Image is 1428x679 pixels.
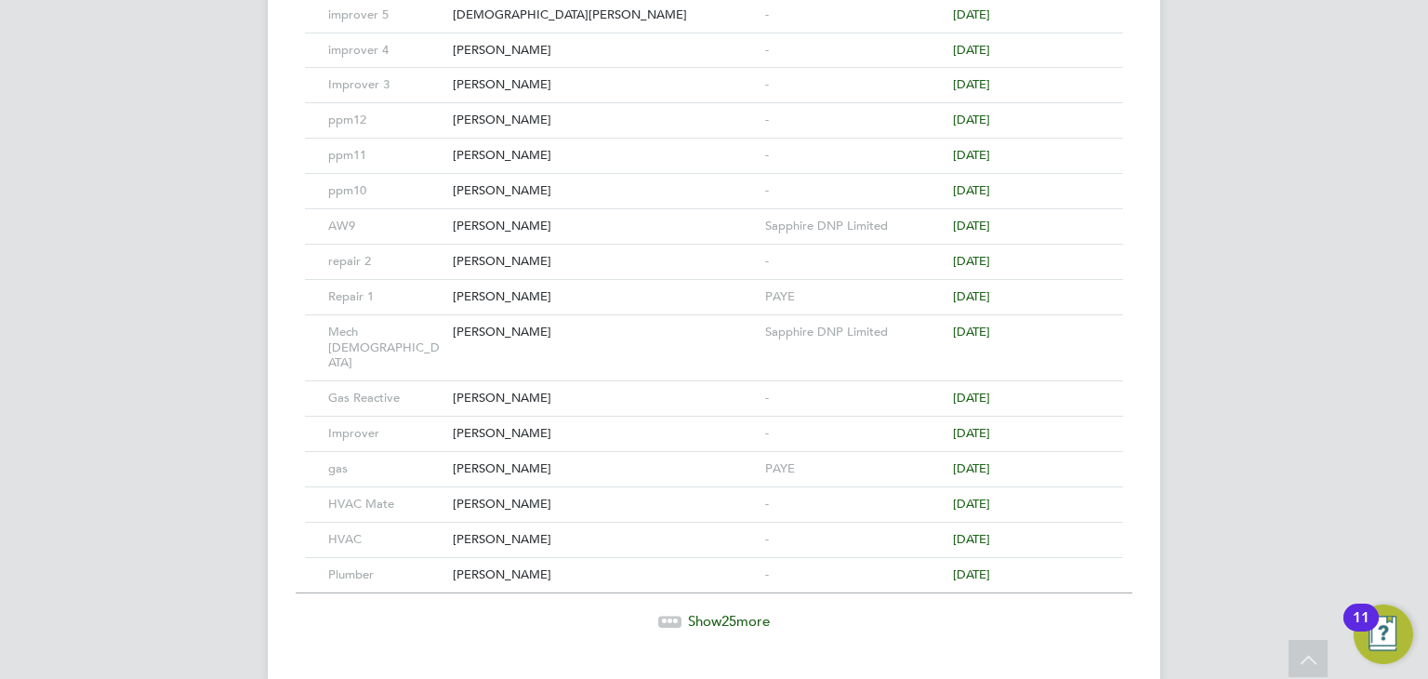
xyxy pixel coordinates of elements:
div: [PERSON_NAME] [448,280,760,314]
div: [PERSON_NAME] [448,315,760,350]
div: [PERSON_NAME] [448,381,760,416]
span: [DATE] [953,390,990,406]
div: [PERSON_NAME] [448,209,760,244]
button: Open Resource Center, 11 new notifications [1354,605,1413,664]
div: - [760,558,948,592]
div: [PERSON_NAME] [448,33,760,68]
div: [PERSON_NAME] [448,558,760,592]
div: [PERSON_NAME] [448,245,760,279]
span: [DATE] [953,288,990,304]
a: AW9[PERSON_NAME]Sapphire DNP Limited[DATE] [324,208,1104,224]
span: [DATE] [953,218,990,233]
div: HVAC [324,523,448,557]
div: improver 4 [324,33,448,68]
div: [PERSON_NAME] [448,452,760,486]
span: [DATE] [953,253,990,269]
div: - [760,68,948,102]
a: ppm10[PERSON_NAME]-[DATE] [324,173,1104,189]
a: Improver[PERSON_NAME]-[DATE] [324,416,1104,432]
a: Improver 3[PERSON_NAME]-[DATE] [324,67,1104,83]
div: - [760,245,948,279]
span: [DATE] [953,324,990,339]
span: [DATE] [953,460,990,476]
div: Repair 1 [324,280,448,314]
a: ppm11[PERSON_NAME]-[DATE] [324,138,1104,153]
span: [DATE] [953,76,990,92]
a: gas[PERSON_NAME]PAYE[DATE] [324,451,1104,467]
div: Gas Reactive [324,381,448,416]
a: Plumber[PERSON_NAME]-[DATE] [324,557,1104,573]
div: [PERSON_NAME] [448,487,760,522]
span: 25 [721,612,736,630]
a: Repair 1[PERSON_NAME]PAYE[DATE] [324,279,1104,295]
div: [PERSON_NAME] [448,103,760,138]
div: [PERSON_NAME] [448,174,760,208]
div: Improver 3 [324,68,448,102]
div: - [760,174,948,208]
div: - [760,33,948,68]
a: repair 2[PERSON_NAME]-[DATE] [324,244,1104,260]
div: AW9 [324,209,448,244]
span: Show more [688,612,770,630]
div: [PERSON_NAME] [448,68,760,102]
div: gas [324,452,448,486]
div: [PERSON_NAME] [448,523,760,557]
span: [DATE] [953,147,990,163]
div: - [760,487,948,522]
div: Improver [324,417,448,451]
span: [DATE] [953,42,990,58]
a: HVAC Mate[PERSON_NAME]-[DATE] [324,486,1104,502]
div: repair 2 [324,245,448,279]
a: improver 4[PERSON_NAME]-[DATE] [324,33,1104,48]
div: - [760,381,948,416]
span: [DATE] [953,496,990,512]
div: PAYE [760,280,948,314]
div: PAYE [760,452,948,486]
span: [DATE] [953,531,990,547]
div: ppm10 [324,174,448,208]
span: [DATE] [953,112,990,127]
div: Sapphire DNP Limited [760,209,948,244]
div: ppm11 [324,139,448,173]
span: [DATE] [953,425,990,441]
a: Mech [DEMOGRAPHIC_DATA][PERSON_NAME]Sapphire DNP Limited[DATE] [324,314,1104,330]
div: [PERSON_NAME] [448,139,760,173]
span: [DATE] [953,182,990,198]
div: - [760,523,948,557]
div: HVAC Mate [324,487,448,522]
div: - [760,139,948,173]
div: Sapphire DNP Limited [760,315,948,350]
span: [DATE] [953,7,990,22]
a: Gas Reactive[PERSON_NAME]-[DATE] [324,380,1104,396]
a: HVAC[PERSON_NAME]-[DATE] [324,522,1104,538]
span: [DATE] [953,566,990,582]
a: ppm12[PERSON_NAME]-[DATE] [324,102,1104,118]
div: Plumber [324,558,448,592]
div: 11 [1353,618,1369,642]
div: - [760,417,948,451]
div: - [760,103,948,138]
div: Mech [DEMOGRAPHIC_DATA] [324,315,448,381]
div: [PERSON_NAME] [448,417,760,451]
div: ppm12 [324,103,448,138]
